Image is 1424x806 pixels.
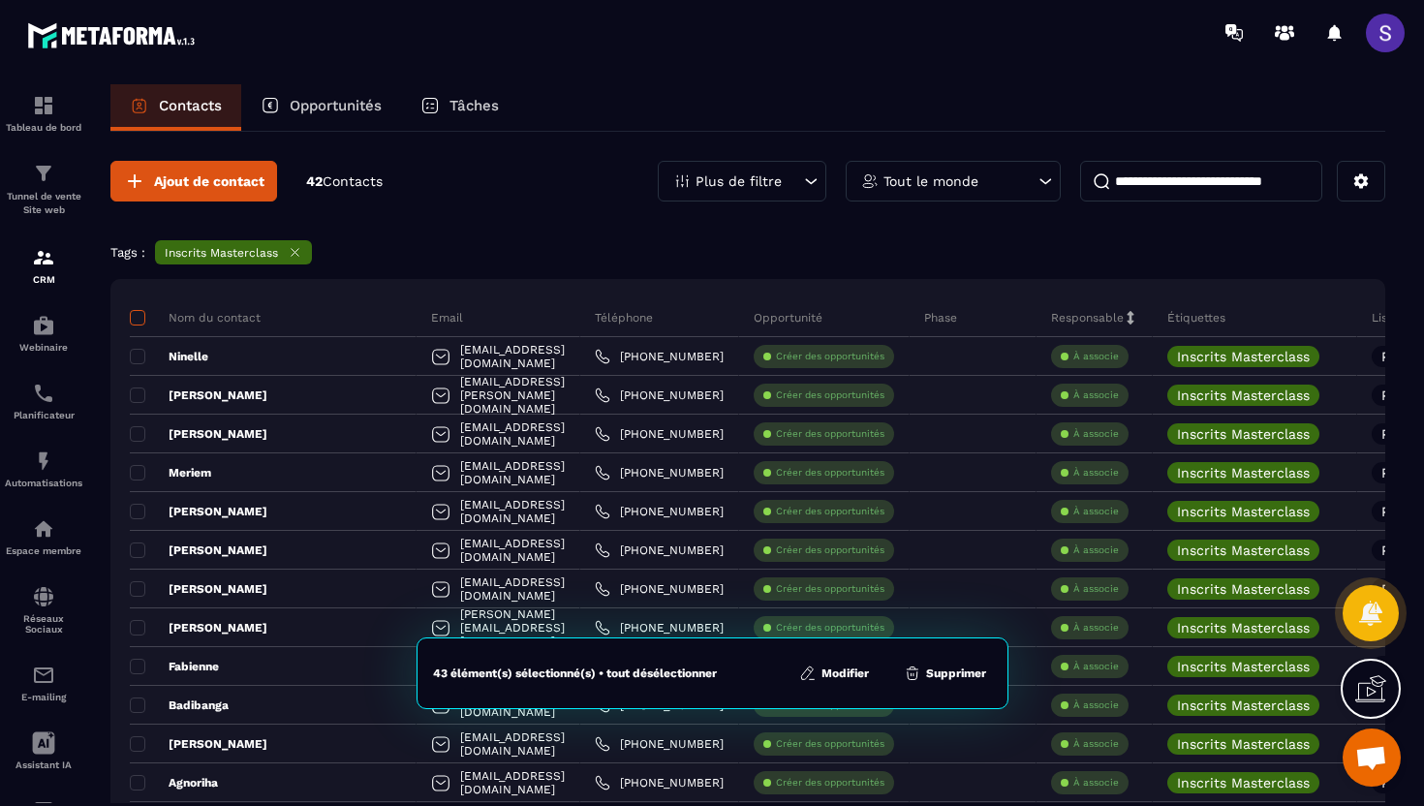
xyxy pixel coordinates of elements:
[595,349,724,364] a: [PHONE_NUMBER]
[1177,737,1310,751] p: Inscrits Masterclass
[1073,388,1119,402] p: À associe
[5,545,82,556] p: Espace membre
[1073,698,1119,712] p: À associe
[776,737,884,751] p: Créer des opportunités
[898,664,992,683] button: Supprimer
[130,504,267,519] p: [PERSON_NAME]
[776,466,884,480] p: Créer des opportunités
[5,503,82,571] a: automationsautomationsEspace membre
[776,776,884,790] p: Créer des opportunités
[431,310,463,325] p: Email
[130,697,229,713] p: Badibanga
[130,426,267,442] p: [PERSON_NAME]
[5,571,82,649] a: social-networksocial-networkRéseaux Sociaux
[1073,776,1119,790] p: À associe
[1073,621,1119,635] p: À associe
[5,274,82,285] p: CRM
[5,147,82,232] a: formationformationTunnel de vente Site web
[130,581,267,597] p: [PERSON_NAME]
[924,310,957,325] p: Phase
[306,172,383,191] p: 42
[1177,660,1310,673] p: Inscrits Masterclass
[595,581,724,597] a: [PHONE_NUMBER]
[32,246,55,269] img: formation
[1177,698,1310,712] p: Inscrits Masterclass
[5,190,82,217] p: Tunnel de vente Site web
[1073,582,1119,596] p: À associe
[1073,350,1119,363] p: À associe
[5,649,82,717] a: emailemailE-mailing
[130,310,261,325] p: Nom du contact
[154,171,264,191] span: Ajout de contact
[5,299,82,367] a: automationsautomationsWebinaire
[32,162,55,185] img: formation
[1372,310,1399,325] p: Liste
[696,174,782,188] p: Plus de filtre
[32,94,55,117] img: formation
[776,582,884,596] p: Créer des opportunités
[5,717,82,785] a: Assistant IA
[1177,776,1310,790] p: Inscrits Masterclass
[5,122,82,133] p: Tableau de bord
[1177,621,1310,635] p: Inscrits Masterclass
[776,505,884,518] p: Créer des opportunités
[5,759,82,770] p: Assistant IA
[1177,388,1310,402] p: Inscrits Masterclass
[130,736,267,752] p: [PERSON_NAME]
[754,310,822,325] p: Opportunité
[5,232,82,299] a: formationformationCRM
[159,97,222,114] p: Contacts
[5,79,82,147] a: formationformationTableau de bord
[793,664,875,683] button: Modifier
[776,350,884,363] p: Créer des opportunités
[241,84,401,131] a: Opportunités
[595,426,724,442] a: [PHONE_NUMBER]
[1177,350,1310,363] p: Inscrits Masterclass
[32,585,55,608] img: social-network
[1051,310,1124,325] p: Responsable
[323,173,383,189] span: Contacts
[1177,543,1310,557] p: Inscrits Masterclass
[130,659,219,674] p: Fabienne
[1073,427,1119,441] p: À associe
[32,449,55,473] img: automations
[27,17,201,53] img: logo
[5,613,82,635] p: Réseaux Sociaux
[449,97,499,114] p: Tâches
[1177,582,1310,596] p: Inscrits Masterclass
[595,620,724,635] a: [PHONE_NUMBER]
[1073,466,1119,480] p: À associe
[130,465,211,480] p: Meriem
[5,410,82,420] p: Planificateur
[1177,505,1310,518] p: Inscrits Masterclass
[595,736,724,752] a: [PHONE_NUMBER]
[776,427,884,441] p: Créer des opportunités
[595,310,653,325] p: Téléphone
[110,161,277,201] button: Ajout de contact
[595,775,724,790] a: [PHONE_NUMBER]
[5,692,82,702] p: E-mailing
[130,775,218,790] p: Agnoriha
[433,666,717,681] div: 43 élément(s) sélectionné(s) • tout désélectionner
[1343,728,1401,787] div: Ouvrir le chat
[1167,310,1225,325] p: Étiquettes
[1177,466,1310,480] p: Inscrits Masterclass
[776,621,884,635] p: Créer des opportunités
[1073,737,1119,751] p: À associe
[776,543,884,557] p: Créer des opportunités
[32,664,55,687] img: email
[110,84,241,131] a: Contacts
[595,465,724,480] a: [PHONE_NUMBER]
[5,342,82,353] p: Webinaire
[130,542,267,558] p: [PERSON_NAME]
[1073,543,1119,557] p: À associe
[776,388,884,402] p: Créer des opportunités
[595,387,724,403] a: [PHONE_NUMBER]
[290,97,382,114] p: Opportunités
[5,478,82,488] p: Automatisations
[32,314,55,337] img: automations
[32,517,55,541] img: automations
[1073,505,1119,518] p: À associe
[883,174,978,188] p: Tout le monde
[32,382,55,405] img: scheduler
